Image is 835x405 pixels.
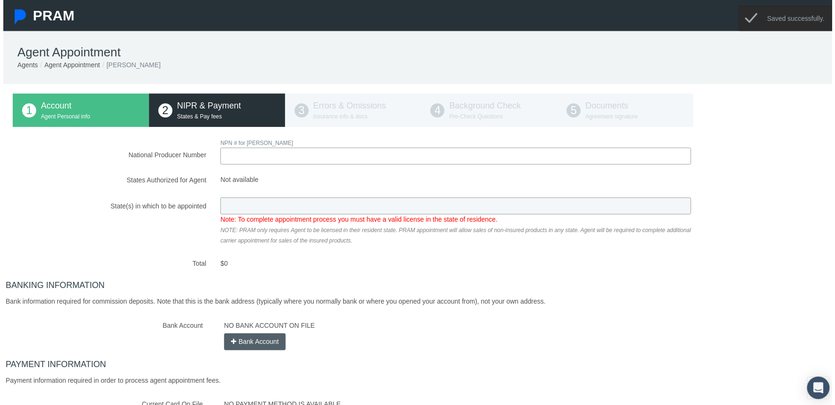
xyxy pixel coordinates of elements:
label: Total [2,257,212,273]
p: States & Pay fees [175,113,275,122]
h1: Agent Appointment [14,45,828,60]
label: National Producer Number [2,138,212,166]
span: 2 [156,104,170,118]
li: Agent Appointment [35,60,98,71]
span: Payment information required in order to process agent appointment fees. [2,379,219,387]
label: States Authorized for Agent [2,176,212,189]
span: NOTE: PRAM only requires Agent to be licensed in their resident state. PRAM appointment will allo... [219,229,693,246]
label: NO BANK ACCOUNT ON FILE [215,319,321,336]
span: Account [38,102,69,111]
li: [PERSON_NAME] [98,60,159,71]
span: NPN # for [PERSON_NAME] [219,141,292,147]
span: Note: To complete appointment process you must have a valid license in the state of residence. [219,217,498,225]
span: PRAM [30,8,71,23]
span: Not available [219,176,693,186]
div: Open Intercom Messenger [810,379,833,402]
label: State(s) in which to be appointed [2,199,212,247]
span: NIPR & Payment [175,102,240,111]
li: Agents [14,60,35,71]
span: $0 [212,257,233,273]
img: Pram Partner [9,9,25,25]
p: Agent Personal info [38,113,137,122]
button: Bank Account [222,336,285,353]
span: Bank information required for commission deposits. Note that this is the bank address (typically ... [2,300,546,307]
span: 1 [19,104,33,118]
